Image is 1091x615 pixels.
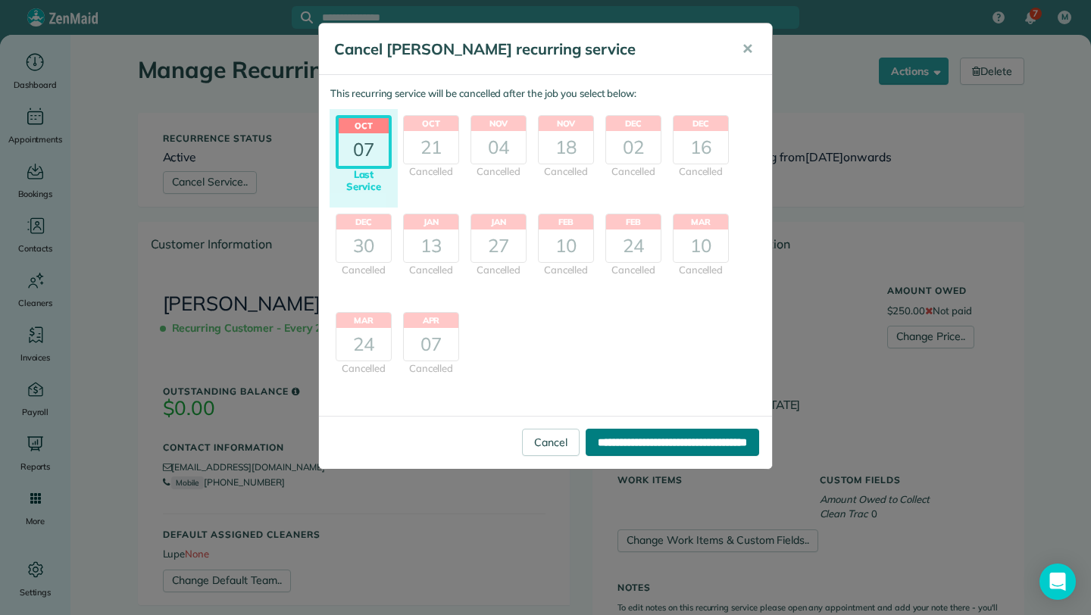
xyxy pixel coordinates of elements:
div: 04 [471,131,526,164]
header: Feb [539,214,593,230]
div: 10 [674,229,728,262]
div: Cancelled [403,263,459,278]
div: Cancelled [403,361,459,376]
h5: Cancel [PERSON_NAME] recurring service [334,39,721,60]
div: Cancelled [605,164,661,180]
div: 24 [606,229,661,262]
p: This recurring service will be cancelled after the job you select below: [330,86,761,101]
div: 18 [539,131,593,164]
div: Open Intercom Messenger [1039,563,1076,600]
header: Apr [404,313,458,329]
header: Dec [606,116,661,132]
header: Nov [471,116,526,132]
div: 30 [336,229,391,262]
div: Cancelled [538,263,594,278]
div: Cancelled [470,263,527,278]
header: Dec [336,214,391,230]
div: 24 [336,328,391,361]
div: 02 [606,131,661,164]
div: 10 [539,229,593,262]
div: 27 [471,229,526,262]
div: Cancelled [605,263,661,278]
header: Jan [471,214,526,230]
span: ✕ [742,40,753,58]
div: Cancelled [538,164,594,180]
div: Cancelled [470,164,527,180]
div: Cancelled [673,263,729,278]
div: 13 [404,229,458,262]
header: Dec [674,116,728,132]
header: Feb [606,214,661,230]
header: Mar [674,214,728,230]
div: Last Service [336,169,392,192]
div: Cancelled [336,361,392,376]
div: Cancelled [336,263,392,278]
div: Cancelled [673,164,729,180]
div: 16 [674,131,728,164]
header: Mar [336,313,391,329]
div: 21 [404,131,458,164]
header: Oct [339,118,389,134]
div: 07 [339,133,389,166]
header: Oct [404,116,458,132]
a: Cancel [522,429,580,456]
div: 07 [404,328,458,361]
header: Jan [404,214,458,230]
header: Nov [539,116,593,132]
div: Cancelled [403,164,459,180]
